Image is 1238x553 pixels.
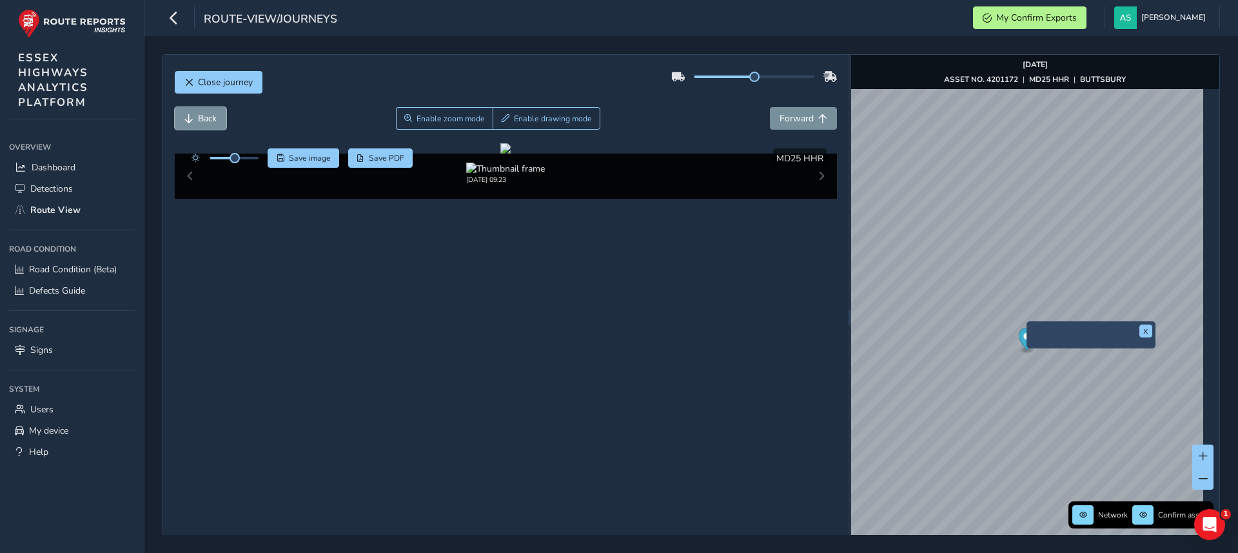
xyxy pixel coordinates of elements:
[973,6,1086,29] button: My Confirm Exports
[369,153,404,163] span: Save PDF
[9,259,135,280] a: Road Condition (Beta)
[9,178,135,199] a: Detections
[1023,59,1048,70] strong: [DATE]
[9,441,135,463] a: Help
[9,320,135,339] div: Signage
[1221,509,1231,519] span: 1
[29,285,85,297] span: Defects Guide
[29,263,117,276] span: Road Condition (Beta)
[776,152,823,165] span: MD25 HHR
[1194,509,1225,540] iframe: Intercom live chat
[9,157,135,178] a: Dashboard
[198,76,253,88] span: Close journey
[175,107,226,130] button: Back
[30,183,73,195] span: Detections
[514,114,592,124] span: Enable drawing mode
[9,399,135,420] a: Users
[396,107,493,130] button: Zoom
[1018,328,1036,354] div: Map marker
[996,12,1077,24] span: My Confirm Exports
[9,280,135,301] a: Defects Guide
[204,11,337,29] span: route-view/journeys
[1098,510,1128,520] span: Network
[1139,325,1152,337] button: x
[198,112,217,125] span: Back
[29,446,48,458] span: Help
[770,107,837,130] button: Forward
[268,148,339,168] button: Save
[9,420,135,441] a: My device
[18,9,126,38] img: rr logo
[30,204,81,216] span: Route View
[9,379,135,399] div: System
[1158,510,1210,520] span: Confirm assets
[466,163,545,175] img: Thumbnail frame
[9,239,135,259] div: Road Condition
[1029,74,1069,85] strong: MD25 HHR
[1114,6,1210,29] button: [PERSON_NAME]
[944,74,1126,85] div: | |
[493,107,600,130] button: Draw
[417,114,485,124] span: Enable zoom mode
[18,50,88,110] span: ESSEX HIGHWAYS ANALYTICS PLATFORM
[289,153,331,163] span: Save image
[32,161,75,174] span: Dashboard
[1141,6,1206,29] span: [PERSON_NAME]
[1080,74,1126,85] strong: BUTTSBURY
[29,425,68,437] span: My device
[780,112,814,125] span: Forward
[1114,6,1137,29] img: diamond-layout
[30,403,54,416] span: Users
[9,199,135,221] a: Route View
[348,148,413,168] button: PDF
[30,344,53,356] span: Signs
[175,71,262,94] button: Close journey
[9,339,135,361] a: Signs
[466,175,545,185] div: [DATE] 09:23
[1030,337,1152,346] button: Preview frame
[9,137,135,157] div: Overview
[1075,337,1107,348] img: frame
[944,74,1018,85] strong: ASSET NO. 4201172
